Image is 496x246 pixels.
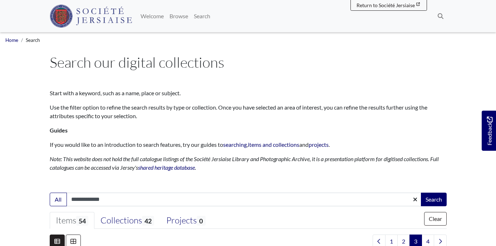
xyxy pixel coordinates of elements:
a: Would you like to provide feedback? [482,111,496,151]
p: If you would like to an introduction to search features, try our guides to , and . [50,140,447,149]
em: Note: This website does not hold the full catalogue listings of the Société Jersiaise Library and... [50,155,439,171]
h1: Search our digital collections [50,54,447,71]
a: Welcome [138,9,167,23]
a: items and collections [248,141,299,148]
a: Search [191,9,213,23]
input: Enter one or more search terms... [67,193,422,206]
span: Search [26,37,40,43]
a: Société Jersiaise logo [50,3,132,29]
div: Items [56,215,88,226]
a: Browse [167,9,191,23]
p: Start with a keyword, such as a name, place or subject. [50,89,447,97]
div: Projects [166,215,205,226]
button: Search [421,193,447,206]
button: Clear [424,212,447,226]
a: projects [309,141,329,148]
span: 42 [142,216,154,226]
button: All [50,193,67,206]
a: Home [5,37,18,43]
p: Use the filter option to refine the search results by type or collection. Once you have selected ... [50,103,447,120]
div: Collections [100,215,154,226]
span: 0 [197,216,205,226]
strong: Guides [50,127,68,134]
span: 54 [76,216,88,226]
img: Société Jersiaise [50,5,132,28]
span: Feedback [485,117,494,146]
span: Return to Société Jersiaise [357,2,415,8]
a: shared heritage database [138,164,195,171]
a: searching [223,141,247,148]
